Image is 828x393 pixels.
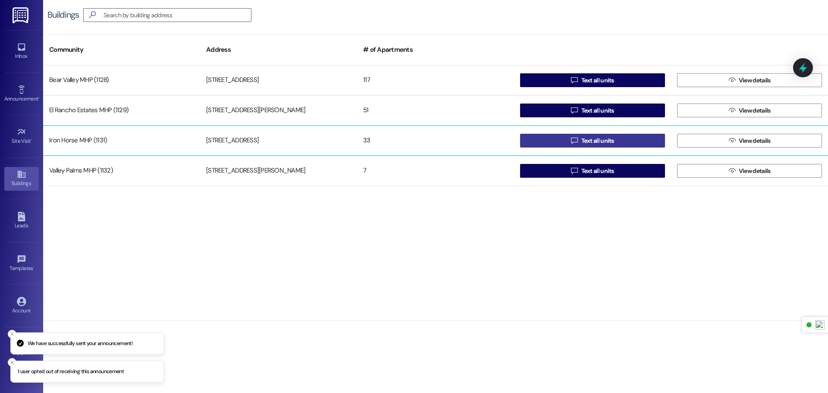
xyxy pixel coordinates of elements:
div: Bear Valley MHP (1128) [43,72,200,89]
button: Close toast [8,330,16,338]
button: Close toast [8,358,16,367]
span: • [33,264,34,270]
div: 51 [357,102,514,119]
a: Inbox [4,40,39,63]
button: View details [677,134,822,148]
div: 33 [357,132,514,149]
a: Account [4,294,39,318]
div: # of Apartments [357,39,514,60]
span: • [38,94,40,101]
span: Text all units [581,167,614,176]
i:  [571,107,577,114]
div: [STREET_ADDRESS] [200,132,357,149]
div: Buildings [47,10,79,19]
i:  [729,77,735,84]
button: Text all units [520,164,665,178]
div: Address [200,39,357,60]
span: Text all units [581,76,614,85]
p: 1 user opted out of receiving this announcement [18,368,124,376]
i:  [729,137,735,144]
span: Text all units [581,106,614,115]
i:  [729,107,735,114]
div: [STREET_ADDRESS][PERSON_NAME] [200,102,357,119]
a: Support [4,336,39,360]
span: View details [739,76,771,85]
i:  [571,77,577,84]
span: Text all units [581,136,614,145]
button: View details [677,73,822,87]
div: 117 [357,72,514,89]
div: [STREET_ADDRESS] [200,72,357,89]
a: Site Visit • [4,125,39,148]
i:  [571,137,577,144]
div: Iron Horse MHP (1131) [43,132,200,149]
div: 7 [357,162,514,179]
input: Search by building address [103,9,251,21]
span: View details [739,167,771,176]
button: View details [677,164,822,178]
span: View details [739,136,771,145]
span: • [31,137,32,143]
img: ResiDesk Logo [13,7,30,23]
a: Leads [4,209,39,233]
div: Community [43,39,200,60]
button: Text all units [520,104,665,117]
a: Templates • [4,252,39,275]
a: Buildings [4,167,39,190]
span: View details [739,106,771,115]
i:  [571,167,577,174]
p: We have successfully sent your announcement! [28,340,132,347]
i:  [729,167,735,174]
button: Text all units [520,134,665,148]
button: Text all units [520,73,665,87]
i:  [85,10,99,19]
button: View details [677,104,822,117]
div: Valley Palms MHP (1132) [43,162,200,179]
div: El Rancho Estates MHP (1129) [43,102,200,119]
div: [STREET_ADDRESS][PERSON_NAME] [200,162,357,179]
